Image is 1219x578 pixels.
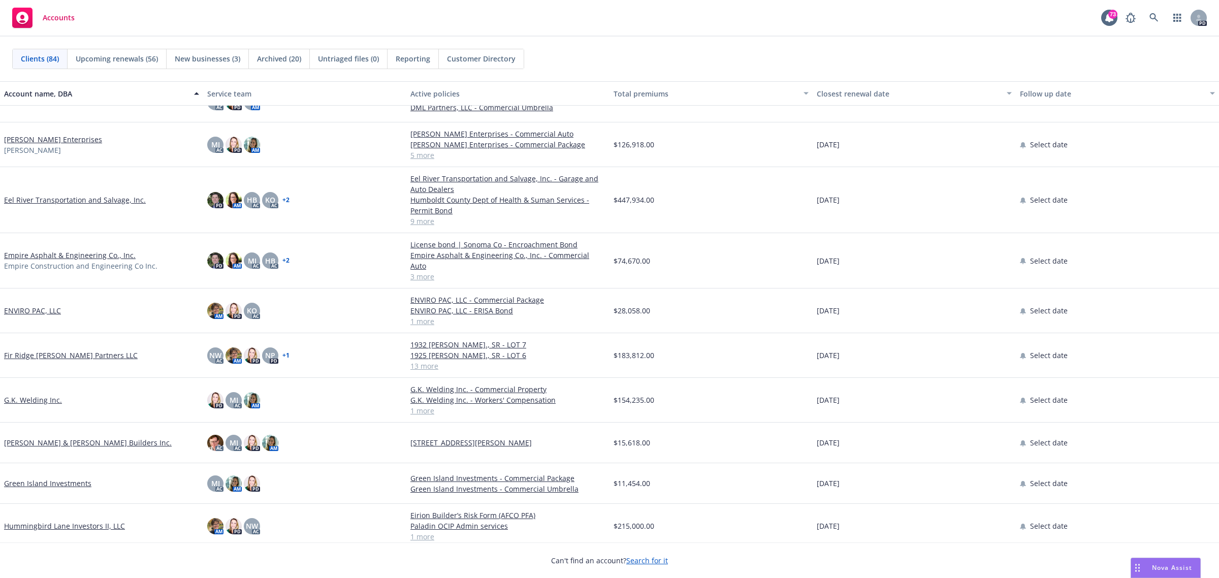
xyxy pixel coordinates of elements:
button: Service team [203,81,406,106]
a: ENVIRO PAC, LLC - ERISA Bond [410,305,605,316]
span: [DATE] [817,437,840,448]
button: Closest renewal date [813,81,1016,106]
span: Reporting [396,53,430,64]
span: [DATE] [817,395,840,405]
div: Total premiums [614,88,797,99]
a: 1932 [PERSON_NAME]., SR - LOT 7 [410,339,605,350]
span: Select date [1030,305,1068,316]
img: photo [226,252,242,269]
a: Switch app [1167,8,1188,28]
div: 73 [1108,10,1117,19]
span: Customer Directory [447,53,516,64]
img: photo [244,137,260,153]
span: [DATE] [817,195,840,205]
span: Select date [1030,478,1068,489]
span: Select date [1030,139,1068,150]
a: Paladin OCIP Admin services [410,521,605,531]
span: NW [246,521,258,531]
span: Nova Assist [1152,563,1192,572]
a: Accounts [8,4,79,32]
span: $28,058.00 [614,305,650,316]
span: $154,235.00 [614,395,654,405]
div: Drag to move [1131,558,1144,577]
span: [DATE] [817,350,840,361]
button: Nova Assist [1131,558,1201,578]
a: Report a Bug [1120,8,1141,28]
span: $74,670.00 [614,255,650,266]
img: photo [207,192,223,208]
span: [DATE] [817,478,840,489]
span: Accounts [43,14,75,22]
a: 9 more [410,216,605,227]
img: photo [226,137,242,153]
img: photo [244,347,260,364]
a: Fir Ridge [PERSON_NAME] Partners LLC [4,350,138,361]
a: Eirion Builder’s Risk Form (AFCO PFA) [410,510,605,521]
a: License bond | Sonoma Co - Encroachment Bond [410,239,605,250]
a: 1 more [410,405,605,416]
span: NW [209,350,221,361]
span: KO [265,195,275,205]
span: Upcoming renewals (56) [76,53,158,64]
a: [PERSON_NAME] Enterprises [4,134,102,145]
a: [PERSON_NAME] & [PERSON_NAME] Builders Inc. [4,437,172,448]
button: Follow up date [1016,81,1219,106]
span: [PERSON_NAME] [4,145,61,155]
a: 1 more [410,531,605,542]
img: photo [262,435,278,451]
div: Closest renewal date [817,88,1001,99]
span: $15,618.00 [614,437,650,448]
a: Search [1144,8,1164,28]
span: [DATE] [817,139,840,150]
img: photo [226,192,242,208]
img: photo [226,518,242,534]
span: $126,918.00 [614,139,654,150]
a: 5 more [410,150,605,160]
span: MJ [211,478,220,489]
a: DML Partners, LLC - Commercial Umbrella [410,102,605,113]
a: Humboldt County Dept of Health & Suman Services - Permit Bond [410,195,605,216]
img: photo [207,392,223,408]
a: 1925 [PERSON_NAME]., SR - LOT 6 [410,350,605,361]
img: photo [207,303,223,319]
img: photo [207,252,223,269]
a: G.K. Welding Inc. - Commercial Property [410,384,605,395]
div: Active policies [410,88,605,99]
a: + 1 [282,352,290,359]
span: HB [265,255,275,266]
span: Select date [1030,437,1068,448]
a: Eel River Transportation and Salvage, Inc. [4,195,146,205]
a: Eel River Transportation and Salvage, Inc. - Garage and Auto Dealers [410,173,605,195]
span: $215,000.00 [614,521,654,531]
span: MJ [211,139,220,150]
span: Select date [1030,521,1068,531]
img: photo [244,392,260,408]
img: photo [226,303,242,319]
span: MJ [248,255,256,266]
span: [DATE] [817,255,840,266]
a: + 2 [282,197,290,203]
span: $183,812.00 [614,350,654,361]
div: Follow up date [1020,88,1204,99]
span: MJ [230,437,238,448]
span: Empire Construction and Engineering Co Inc. [4,261,157,271]
a: 13 more [410,361,605,371]
span: Archived (20) [257,53,301,64]
a: ENVIRO PAC, LLC [4,305,61,316]
span: New businesses (3) [175,53,240,64]
span: [DATE] [817,305,840,316]
span: Select date [1030,395,1068,405]
span: MJ [230,395,238,405]
div: Service team [207,88,402,99]
span: NP [265,350,275,361]
a: Hummingbird Lane Investors II, LLC [4,521,125,531]
a: Search for it [626,556,668,565]
a: ENVIRO PAC, LLC - Commercial Package [410,295,605,305]
a: Green Island Investments - Commercial Package [410,473,605,484]
button: Active policies [406,81,609,106]
a: [PERSON_NAME] Enterprises - Commercial Auto [410,129,605,139]
span: KO [247,305,257,316]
